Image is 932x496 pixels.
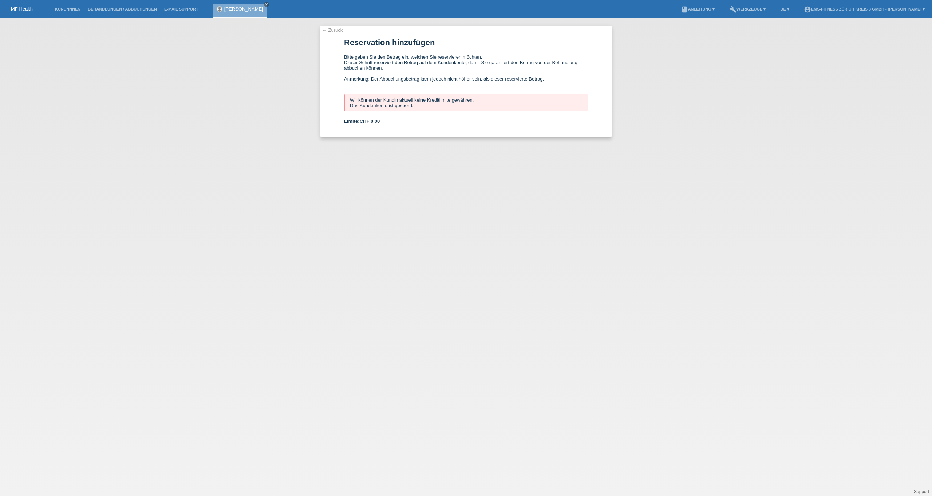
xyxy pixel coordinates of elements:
a: close [264,2,269,7]
b: Limite: [344,118,380,124]
i: account_circle [804,6,811,13]
h1: Reservation hinzufügen [344,38,588,47]
div: Bitte geben Sie den Betrag ein, welchen Sie reservieren möchten. Dieser Schritt reserviert den Be... [344,54,588,87]
span: CHF 0.00 [360,118,380,124]
i: book [681,6,688,13]
a: bookAnleitung ▾ [677,7,718,11]
i: close [265,3,268,6]
a: Support [914,489,929,494]
a: Behandlungen / Abbuchungen [84,7,161,11]
div: Wir können der Kundin aktuell keine Kreditlimite gewähren. Das Kundenkonto ist gesperrt. [344,94,588,111]
a: Kund*innen [51,7,84,11]
a: buildWerkzeuge ▾ [726,7,770,11]
a: E-Mail Support [161,7,202,11]
a: ← Zurück [322,27,343,33]
a: MF Health [11,6,33,12]
i: build [729,6,736,13]
a: account_circleEMS-Fitness Zürich Kreis 3 GmbH - [PERSON_NAME] ▾ [800,7,928,11]
a: DE ▾ [777,7,793,11]
a: [PERSON_NAME] [224,6,263,12]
